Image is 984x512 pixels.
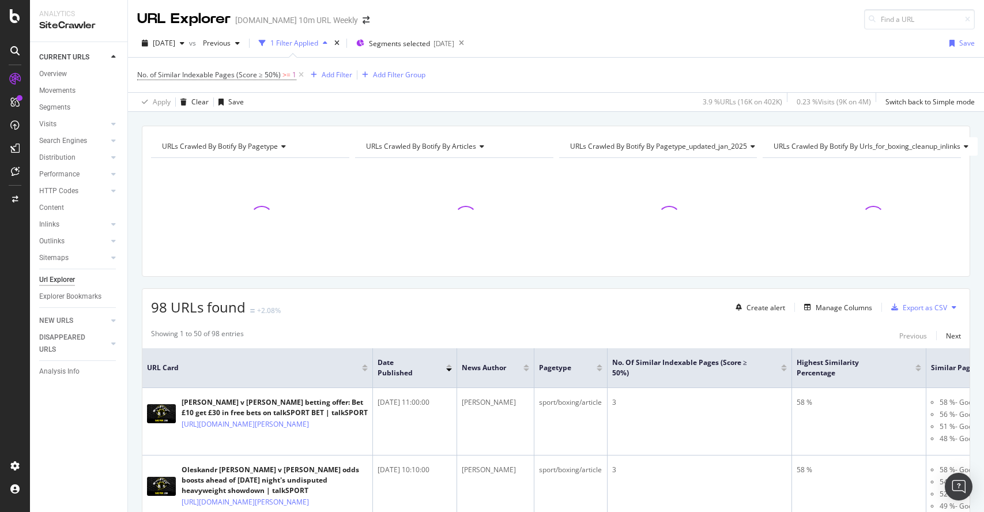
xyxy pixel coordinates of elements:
a: NEW URLS [39,315,108,327]
div: Search Engines [39,135,87,147]
div: Apply [153,97,171,107]
div: 58 % [797,465,921,475]
div: 3 [612,397,787,408]
div: Analysis Info [39,366,80,378]
button: Switch back to Simple mode [881,93,975,111]
span: News Author [462,363,506,373]
div: Distribution [39,152,76,164]
div: Open Intercom Messenger [945,473,972,500]
button: Export as CSV [887,298,947,317]
div: arrow-right-arrow-left [363,16,370,24]
a: Analysis Info [39,366,119,378]
a: Content [39,202,119,214]
div: Save [228,97,244,107]
div: NEW URLS [39,315,73,327]
span: URLs Crawled By Botify By urls_for_boxing_cleanup_inlinks [774,141,960,151]
div: Oleskandr [PERSON_NAME] v [PERSON_NAME] odds boosts ahead of [DATE] night's undisputed heavyweigh... [182,465,368,496]
div: Add Filter [322,70,352,80]
a: Performance [39,168,108,180]
span: Segments selected [369,39,430,48]
input: Find a URL [864,9,975,29]
span: pagetype [539,363,579,373]
div: [DATE] 11:00:00 [378,397,452,408]
button: Save [214,93,244,111]
a: Sitemaps [39,252,108,264]
a: Search Engines [39,135,108,147]
span: No. of Similar Indexable Pages (Score ≥ 50%) [612,357,764,378]
div: 3 [612,465,787,475]
div: Movements [39,85,76,97]
button: Clear [176,93,209,111]
a: HTTP Codes [39,185,108,197]
div: 1 Filter Applied [270,38,318,48]
div: [PERSON_NAME] [462,397,529,408]
span: URLs Crawled By Botify By articles [366,141,476,151]
div: CURRENT URLS [39,51,89,63]
h4: URLs Crawled By Botify By pagetype_updated_jan_2025 [568,137,764,156]
div: 58 % [797,397,921,408]
div: DISAPPEARED URLS [39,332,97,356]
a: Movements [39,85,119,97]
h4: URLs Crawled By Botify By articles [364,137,543,156]
div: Showing 1 to 50 of 98 entries [151,329,244,342]
a: Inlinks [39,219,108,231]
div: Url Explorer [39,274,75,286]
div: [PERSON_NAME] [462,465,529,475]
button: [DATE] [137,34,189,52]
button: Previous [899,329,927,342]
div: Next [946,331,961,341]
a: Visits [39,118,108,130]
span: URLs Crawled By Botify By pagetype [162,141,278,151]
span: Previous [198,38,231,48]
button: Save [945,34,975,52]
span: vs [189,38,198,48]
div: Content [39,202,64,214]
div: Outlinks [39,235,65,247]
a: Overview [39,68,119,80]
button: 1 Filter Applied [254,34,332,52]
div: [PERSON_NAME] v [PERSON_NAME] betting offer: Bet £10 get £30 in free bets on talkSPORT BET | talk... [182,397,368,418]
button: Previous [198,34,244,52]
div: +2.08% [257,306,281,315]
div: Overview [39,68,67,80]
div: HTTP Codes [39,185,78,197]
div: Sitemaps [39,252,69,264]
div: Clear [191,97,209,107]
div: Segments [39,101,70,114]
div: [DATE] [433,39,454,48]
span: URL Card [147,363,359,373]
div: times [332,37,342,49]
button: Next [946,329,961,342]
button: Segments selected[DATE] [352,34,454,52]
div: Manage Columns [816,303,872,313]
span: 98 URLs found [151,298,246,317]
div: Create alert [747,303,785,313]
div: [DATE] 10:10:00 [378,465,452,475]
div: sport/boxing/article [539,465,602,475]
button: Manage Columns [800,300,872,314]
button: Add Filter [306,68,352,82]
div: Explorer Bookmarks [39,291,101,303]
div: Previous [899,331,927,341]
span: No. of Similar Indexable Pages (Score ≥ 50%) [137,70,281,80]
a: Url Explorer [39,274,119,286]
a: CURRENT URLS [39,51,108,63]
button: Add Filter Group [357,68,425,82]
div: Performance [39,168,80,180]
h4: URLs Crawled By Botify By pagetype [160,137,339,156]
div: [DOMAIN_NAME] 10m URL Weekly [235,14,358,26]
a: Outlinks [39,235,108,247]
a: Explorer Bookmarks [39,291,119,303]
div: Export as CSV [903,303,947,313]
img: main image [147,477,176,496]
h4: URLs Crawled By Botify By urls_for_boxing_cleanup_inlinks [771,137,978,156]
img: main image [147,404,176,423]
a: [URL][DOMAIN_NAME][PERSON_NAME] [182,419,309,430]
div: 0.23 % Visits ( 9K on 4M ) [797,97,871,107]
span: 2025 Aug. 3rd [153,38,175,48]
div: Visits [39,118,56,130]
div: URL Explorer [137,9,231,29]
a: Segments [39,101,119,114]
span: 1 [292,67,296,83]
div: Inlinks [39,219,59,231]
